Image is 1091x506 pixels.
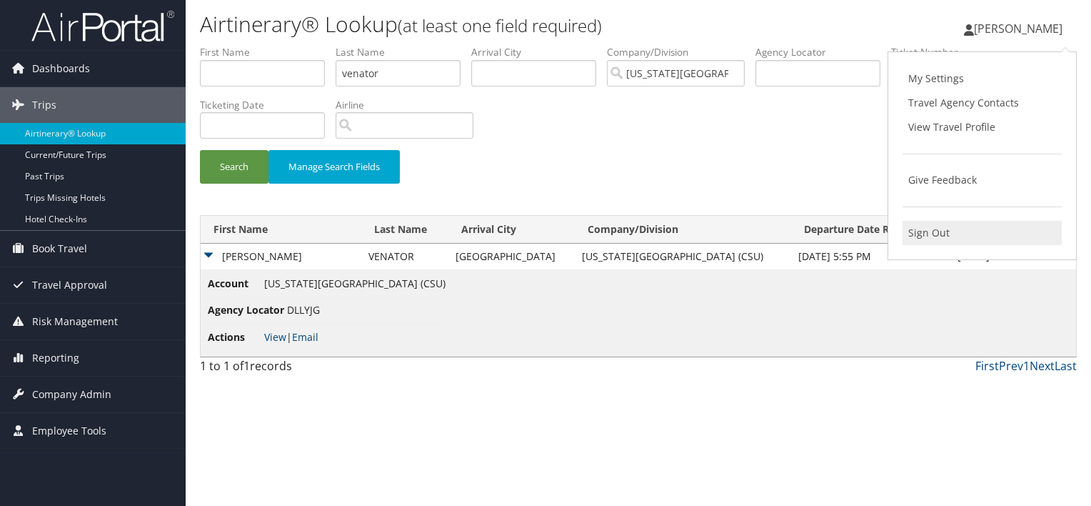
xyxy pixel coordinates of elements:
[32,51,90,86] span: Dashboards
[32,267,107,303] span: Travel Approval
[268,150,400,184] button: Manage Search Fields
[32,87,56,123] span: Trips
[32,231,87,267] span: Book Travel
[200,98,336,112] label: Ticketing Date
[975,358,999,374] a: First
[1023,358,1030,374] a: 1
[287,303,320,317] span: DLLYJG
[264,330,318,344] span: |
[336,98,484,112] label: Airline
[361,244,448,269] td: VENATOR
[32,413,106,449] span: Employee Tools
[903,168,1062,192] a: Give Feedback
[903,115,1062,139] a: View Travel Profile
[903,66,1062,91] a: My Settings
[264,330,286,344] a: View
[903,221,1062,245] a: Sign Out
[361,216,448,244] th: Last Name: activate to sort column ascending
[336,45,471,59] label: Last Name
[575,244,791,269] td: [US_STATE][GEOGRAPHIC_DATA] (CSU)
[999,358,1023,374] a: Prev
[208,329,261,345] span: Actions
[200,150,268,184] button: Search
[200,45,336,59] label: First Name
[32,340,79,376] span: Reporting
[448,244,575,269] td: [GEOGRAPHIC_DATA]
[201,244,361,269] td: [PERSON_NAME]
[448,216,575,244] th: Arrival City: activate to sort column ascending
[964,7,1077,50] a: [PERSON_NAME]
[755,45,891,59] label: Agency Locator
[891,45,1027,59] label: Ticket Number
[243,358,250,374] span: 1
[607,45,755,59] label: Company/Division
[974,21,1062,36] span: [PERSON_NAME]
[791,216,950,244] th: Departure Date Range: activate to sort column ascending
[791,244,950,269] td: [DATE] 5:55 PM
[1055,358,1077,374] a: Last
[208,276,261,292] span: Account
[264,277,446,290] span: [US_STATE][GEOGRAPHIC_DATA] (CSU)
[575,216,791,244] th: Company/Division
[201,216,361,244] th: First Name: activate to sort column ascending
[31,9,174,43] img: airportal-logo.png
[200,357,403,382] div: 1 to 1 of records
[292,330,318,344] a: Email
[208,302,284,318] span: Agency Locator
[32,304,118,339] span: Risk Management
[398,14,602,37] small: (at least one field required)
[1030,358,1055,374] a: Next
[200,9,785,39] h1: Airtinerary® Lookup
[903,91,1062,115] a: Travel Agency Contacts
[32,377,111,412] span: Company Admin
[471,45,607,59] label: Arrival City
